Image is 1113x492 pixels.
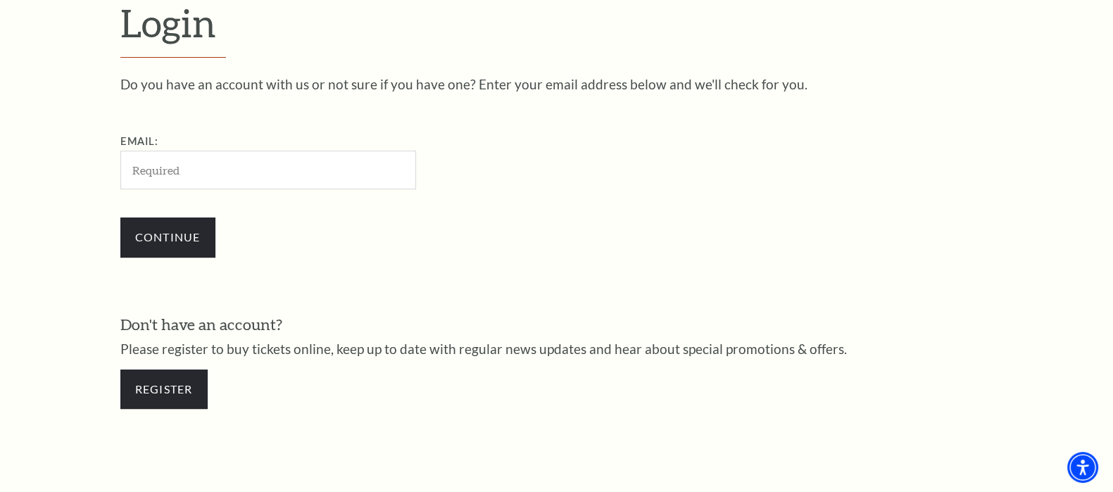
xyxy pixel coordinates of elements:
[120,342,993,355] p: Please register to buy tickets online, keep up to date with regular news updates and hear about s...
[120,370,208,409] a: Register
[120,217,215,257] input: Submit button
[120,314,993,336] h3: Don't have an account?
[120,151,416,189] input: Required
[120,77,993,91] p: Do you have an account with us or not sure if you have one? Enter your email address below and we...
[120,135,159,147] label: Email:
[1067,452,1098,483] div: Accessibility Menu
